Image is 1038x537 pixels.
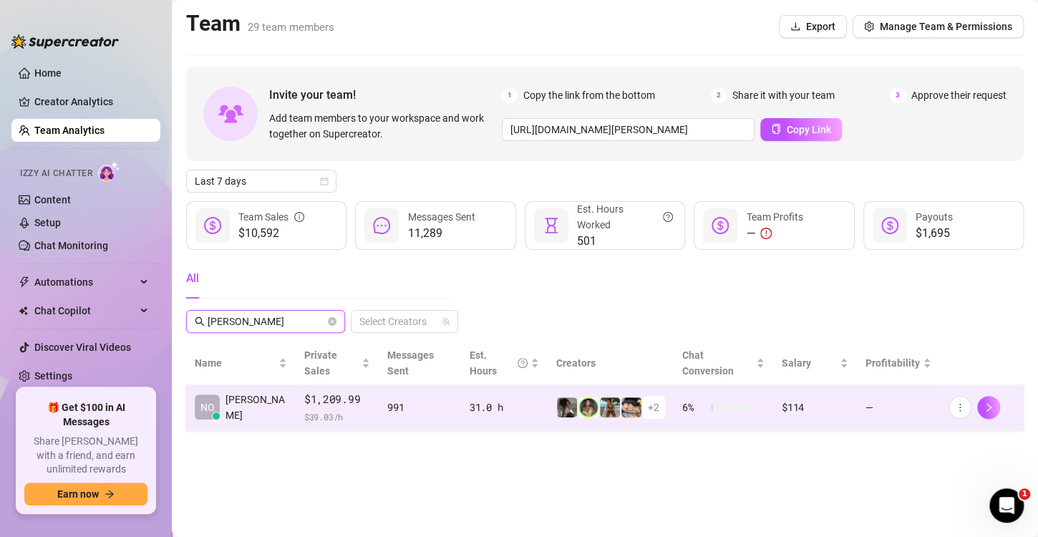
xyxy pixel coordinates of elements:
span: [PERSON_NAME] [225,392,287,423]
button: Export [779,15,847,38]
span: team [442,317,450,326]
span: Share it with your team [732,87,835,103]
span: + 2 [648,400,659,415]
button: close-circle [328,317,336,326]
img: Chat Copilot [19,306,28,316]
img: jadesummersss [578,397,598,417]
a: Home [34,67,62,79]
input: Search members [208,314,325,329]
a: Chat Monitoring [34,240,108,251]
span: 1 [1019,488,1030,500]
span: arrow-right [105,489,115,499]
div: All [186,270,199,287]
span: download [790,21,800,32]
img: AI Chatter [98,161,120,182]
div: $114 [782,400,848,415]
span: Add team members to your workspace and work together on Supercreator. [269,110,496,142]
button: Copy Link [760,118,842,141]
div: Est. Hours [470,347,528,379]
span: 🎁 Get $100 in AI Messages [24,401,147,429]
a: Team Analytics [34,125,105,136]
span: 11,289 [407,225,475,242]
a: Content [34,194,71,205]
span: Export [806,21,835,32]
span: 6 % [682,400,705,415]
span: Name [195,355,276,371]
span: Payouts [916,211,953,223]
span: $ 39.03 /h [304,410,370,424]
span: more [955,402,965,412]
span: Copy Link [787,124,831,135]
span: hourglass [543,217,560,234]
span: Salary [782,357,811,369]
span: exclamation-circle [760,228,772,239]
span: Automations [34,271,136,294]
h2: Team [186,10,334,37]
span: dollar-circle [881,217,898,234]
span: 3 [890,87,906,103]
span: NO [200,400,215,415]
span: Messages Sent [407,211,475,223]
span: Copy the link from the bottom [523,87,655,103]
span: 29 team members [248,21,334,34]
span: dollar-circle [204,217,221,234]
th: Name [186,342,296,385]
span: message [373,217,390,234]
span: Share [PERSON_NAME] with a friend, and earn unlimited rewards [24,435,147,477]
td: — [857,385,940,430]
div: 31.0 h [470,400,539,415]
span: Last 7 days [195,170,328,192]
span: Approve their request [911,87,1007,103]
button: Manage Team & Permissions [853,15,1024,38]
th: Creators [548,342,674,385]
span: question-circle [663,201,673,233]
span: Chat Conversion [682,349,734,377]
span: search [195,316,205,326]
span: calendar [320,177,329,185]
span: copy [771,124,781,134]
img: logo-BBDzfeDw.svg [11,34,119,49]
div: 991 [387,400,452,415]
a: Settings [34,370,72,382]
span: $10,592 [238,225,304,242]
span: Izzy AI Chatter [20,167,92,180]
span: info-circle [294,209,304,225]
span: Team Profits [746,211,802,223]
div: Team Sales [238,209,304,225]
span: 2 [711,87,727,103]
span: question-circle [518,347,528,379]
span: 1 [502,87,518,103]
span: Private Sales [304,349,337,377]
span: $1,695 [916,225,953,242]
div: Est. Hours Worked [577,201,673,233]
span: 501 [577,233,673,250]
span: Earn now [57,488,99,500]
img: Harley [621,397,641,417]
a: Discover Viral Videos [34,342,131,353]
span: Chat Copilot [34,299,136,322]
span: dollar-circle [712,217,729,234]
button: Earn nowarrow-right [24,483,147,505]
img: Libby [600,397,620,417]
span: Invite your team! [269,86,502,104]
a: Setup [34,217,61,228]
iframe: Intercom live chat [989,488,1024,523]
span: $1,209.99 [304,391,370,408]
a: Creator Analytics [34,90,149,113]
span: thunderbolt [19,276,30,288]
span: Messages Sent [387,349,434,377]
span: setting [864,21,874,32]
div: — [746,225,802,242]
img: daiisyjane [557,397,577,417]
span: Manage Team & Permissions [880,21,1012,32]
span: Profitability [865,357,920,369]
span: right [984,402,994,412]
